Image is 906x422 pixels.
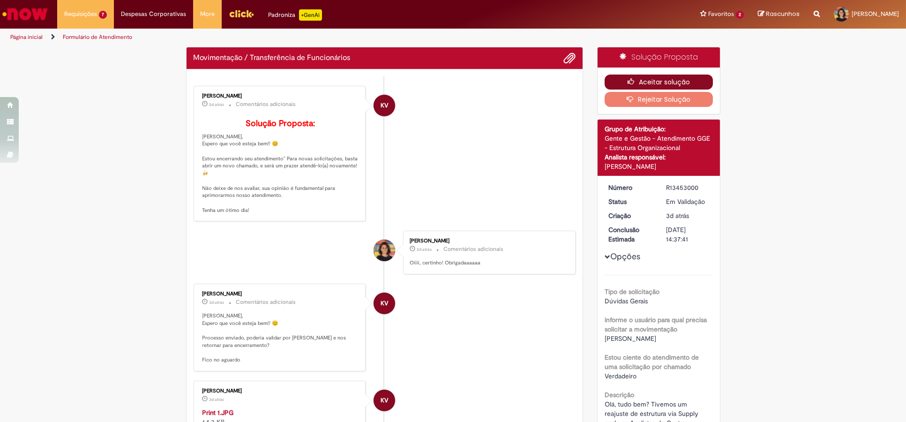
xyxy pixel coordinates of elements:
div: [DATE] 14:37:41 [666,225,710,244]
img: click_logo_yellow_360x200.png [229,7,254,21]
div: Karine Vieira [374,95,395,116]
button: Aceitar solução [605,75,713,90]
small: Comentários adicionais [236,298,296,306]
time: 27/08/2025 15:05:54 [666,211,689,220]
p: Oiiii, certinho! Obrigadaaaaaa [410,259,566,267]
time: 28/08/2025 10:03:29 [210,397,225,402]
b: Tipo de solicitação [605,287,659,296]
button: Rejeitar Solução [605,92,713,107]
small: Comentários adicionais [236,100,296,108]
span: 7 [99,11,107,19]
div: Gente e Gestão - Atendimento GGE - Estrutura Organizacional [605,134,713,152]
a: Página inicial [10,33,43,41]
span: 2 [736,11,744,19]
div: Analista responsável: [605,152,713,162]
span: Dúvidas Gerais [605,297,648,305]
span: Favoritos [708,9,734,19]
time: 28/08/2025 14:35:27 [417,247,432,252]
span: [PERSON_NAME] [852,10,899,18]
a: Formulário de Atendimento [63,33,132,41]
span: 2d atrás [210,102,225,107]
div: [PERSON_NAME] [605,162,713,171]
dt: Número [601,183,659,192]
span: More [200,9,215,19]
time: 28/08/2025 10:03:44 [210,300,225,305]
div: Karine Vieira [374,293,395,314]
span: KV [381,94,388,117]
span: Verdadeiro [605,372,636,380]
span: 3d atrás [210,300,225,305]
div: Padroniza [268,9,322,21]
b: informe o usuário para qual precisa solicitar a movimentação [605,316,707,333]
div: [PERSON_NAME] [202,291,359,297]
time: 28/08/2025 15:41:22 [210,102,225,107]
div: [PERSON_NAME] [410,238,566,244]
div: 27/08/2025 15:05:54 [666,211,710,220]
div: Solução Proposta [598,47,720,68]
div: [PERSON_NAME] [202,93,359,99]
small: Comentários adicionais [443,245,503,253]
p: [PERSON_NAME], Espero que você esteja bem!! 😊 Estou encerrando seu atendimento" Para novas solici... [202,119,359,214]
p: [PERSON_NAME], Espero que você esteja bem!! 😊 Processo enviado, poderia validar por [PERSON_NAME]... [202,312,359,364]
div: Karine Vieira [374,390,395,411]
a: Print 1.JPG [202,408,234,417]
span: Requisições [64,9,97,19]
dt: Conclusão Estimada [601,225,659,244]
div: Grupo de Atribuição: [605,124,713,134]
span: 2d atrás [417,247,432,252]
b: Descrição [605,391,634,399]
img: ServiceNow [1,5,49,23]
div: [PERSON_NAME] [202,388,359,394]
span: Rascunhos [766,9,800,18]
div: R13453000 [666,183,710,192]
p: +GenAi [299,9,322,21]
dt: Criação [601,211,659,220]
div: Marina Ribeiro De Souza [374,240,395,261]
ul: Trilhas de página [7,29,597,46]
b: Estou ciente do atendimento de uma solicitação por chamado [605,353,699,371]
dt: Status [601,197,659,206]
b: Solução Proposta: [246,118,315,129]
span: 3d atrás [210,397,225,402]
h2: Movimentação / Transferência de Funcionários Histórico de tíquete [194,54,351,62]
div: Em Validação [666,197,710,206]
a: Rascunhos [758,10,800,19]
button: Adicionar anexos [563,52,576,64]
span: [PERSON_NAME] [605,334,656,343]
span: KV [381,292,388,315]
span: Despesas Corporativas [121,9,186,19]
span: KV [381,389,388,412]
span: 3d atrás [666,211,689,220]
